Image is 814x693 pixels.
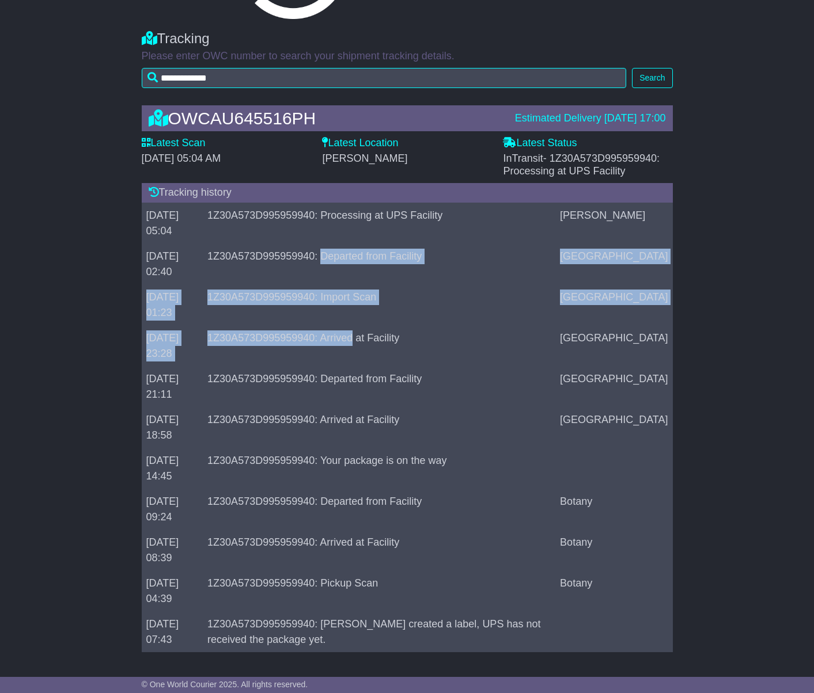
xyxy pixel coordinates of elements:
[203,243,555,284] td: 1Z30A573D995959940: Departed from Facility
[203,325,555,366] td: 1Z30A573D995959940: Arrived at Facility
[142,137,206,150] label: Latest Scan
[515,112,666,125] div: Estimated Delivery [DATE] 17:00
[142,611,203,652] td: [DATE] 07:43
[555,407,672,448] td: [GEOGRAPHIC_DATA]
[142,243,203,284] td: [DATE] 02:40
[503,153,660,177] span: - 1Z30A573D995959940: Processing at UPS Facility
[203,530,555,570] td: 1Z30A573D995959940: Arrived at Facility
[503,153,660,177] span: InTransit
[203,489,555,530] td: 1Z30A573D995959940: Departed from Facility
[555,570,672,611] td: Botany
[142,183,673,203] div: Tracking history
[142,680,308,689] span: © One World Courier 2025. All rights reserved.
[203,203,555,243] td: 1Z30A573D995959940: Processing at UPS Facility
[142,366,203,407] td: [DATE] 21:11
[142,325,203,366] td: [DATE] 23:28
[142,448,203,489] td: [DATE] 14:45
[142,153,221,164] span: [DATE] 05:04 AM
[203,284,555,325] td: 1Z30A573D995959940: Import Scan
[142,203,203,243] td: [DATE] 05:04
[142,407,203,448] td: [DATE] 18:58
[555,530,672,570] td: Botany
[203,366,555,407] td: 1Z30A573D995959940: Departed from Facility
[555,284,672,325] td: [GEOGRAPHIC_DATA]
[203,407,555,448] td: 1Z30A573D995959940: Arrived at Facility
[503,137,577,150] label: Latest Status
[142,530,203,570] td: [DATE] 08:39
[203,570,555,611] td: 1Z30A573D995959940: Pickup Scan
[142,570,203,611] td: [DATE] 04:39
[203,448,555,489] td: 1Z30A573D995959940: Your package is on the way
[555,489,672,530] td: Botany
[143,109,509,128] div: OWCAU645516PH
[632,68,672,88] button: Search
[203,611,555,652] td: 1Z30A573D995959940: [PERSON_NAME] created a label, UPS has not received the package yet.
[555,203,672,243] td: [PERSON_NAME]
[555,243,672,284] td: [GEOGRAPHIC_DATA]
[322,137,398,150] label: Latest Location
[142,50,673,63] p: Please enter OWC number to search your shipment tracking details.
[555,366,672,407] td: [GEOGRAPHIC_DATA]
[555,325,672,366] td: [GEOGRAPHIC_DATA]
[142,284,203,325] td: [DATE] 01:23
[322,153,407,164] span: [PERSON_NAME]
[142,489,203,530] td: [DATE] 09:24
[142,31,673,47] div: Tracking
